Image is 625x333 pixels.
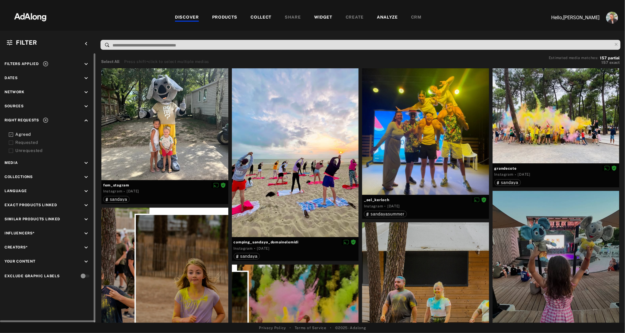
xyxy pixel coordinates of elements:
i: keyboard_arrow_down [83,258,89,265]
div: Requested [15,139,92,146]
i: keyboard_arrow_down [83,230,89,237]
span: Language [5,189,27,193]
i: keyboard_arrow_left [83,40,89,47]
span: Exact Products Linked [5,203,57,207]
div: Agreed [15,131,92,138]
span: Dates [5,76,18,80]
span: · [124,189,125,194]
time: 2025-08-25T21:55:42.000Z [387,204,400,208]
div: CRM [411,14,422,21]
div: sandaya [106,197,127,201]
div: WIDGET [314,14,332,21]
span: Media [5,161,18,165]
div: PRODUCTS [212,14,238,21]
span: Collections [5,175,33,179]
p: Hello, [PERSON_NAME] [540,14,600,21]
button: Disable diffusion on this media [212,182,221,188]
span: Rights agreed [351,240,356,244]
div: DISCOVER [175,14,199,21]
span: • [330,325,332,331]
span: Estimated media matches: [549,56,599,60]
span: · [385,204,386,209]
div: sandayasummer [366,212,404,216]
time: 2025-08-27T08:41:05.000Z [257,246,270,251]
i: keyboard_arrow_down [83,103,89,110]
button: Disable diffusion on this media [602,165,611,171]
div: Instagram [364,204,383,209]
iframe: Chat Widget [595,304,625,333]
span: Filter [16,39,37,46]
button: 157exact [549,60,620,66]
div: CREATE [346,14,364,21]
a: Privacy Policy [259,325,286,331]
img: ACg8ocLjEk1irI4XXb49MzUGwa4F_C3PpCyg-3CPbiuLEZrYEA=s96-c [606,12,618,24]
div: Press shift+click to select multiple medias [124,59,209,65]
span: • [290,325,291,331]
div: Unrequested [15,147,92,154]
span: camping_sandaya_domainelemidi [234,239,357,245]
div: sandaya [236,254,258,258]
span: Right Requests [5,118,39,122]
button: 157partial [600,57,620,60]
span: Your Content [5,259,35,263]
i: keyboard_arrow_down [83,244,89,251]
i: keyboard_arrow_down [83,75,89,82]
span: Network [5,90,25,94]
span: Similar Products Linked [5,217,60,221]
span: Influencers* [5,231,35,235]
span: Creators* [5,245,28,249]
span: 157 [600,56,607,60]
time: 2025-08-24T15:15:26.000Z [518,172,530,177]
span: © 2025 - Adalong [335,325,366,331]
div: sandaya [497,180,518,185]
i: keyboard_arrow_up [83,117,89,124]
i: keyboard_arrow_down [83,160,89,166]
span: Rights agreed [221,183,226,187]
span: Filters applied [5,62,39,66]
span: · [515,172,516,177]
span: · [254,246,256,251]
span: sandaya [110,197,127,202]
i: keyboard_arrow_down [83,89,89,96]
i: keyboard_arrow_down [83,188,89,195]
span: sandaya [240,254,258,259]
time: 2025-08-27T11:19:42.000Z [127,189,139,193]
button: Disable diffusion on this media [342,239,351,245]
div: ANALYZE [377,14,398,21]
img: 63233d7d88ed69de3c212112c67096b6.png [4,7,57,25]
button: Select All [101,59,119,65]
button: Account settings [605,10,620,25]
div: Instagram [234,246,253,251]
i: keyboard_arrow_down [83,174,89,180]
div: Exclude Graphic Labels [5,273,59,279]
i: keyboard_arrow_down [83,61,89,67]
span: Rights agreed [481,198,487,202]
a: Terms of Service [295,325,326,331]
span: sandayasummer [371,212,404,216]
div: COLLECT [251,14,272,21]
div: Instagram [103,189,122,194]
span: _ael_kerloch [364,197,487,203]
div: SHARE [285,14,301,21]
button: Disable diffusion on this media [472,197,481,203]
i: keyboard_arrow_down [83,202,89,209]
i: keyboard_arrow_down [83,216,89,223]
span: fem_stagram [103,183,227,188]
span: sandaya [501,180,518,185]
span: grandecote [494,166,618,171]
div: Instagram [494,172,513,177]
span: 157 [601,60,608,65]
span: Sources [5,104,24,108]
span: Rights agreed [611,166,617,170]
